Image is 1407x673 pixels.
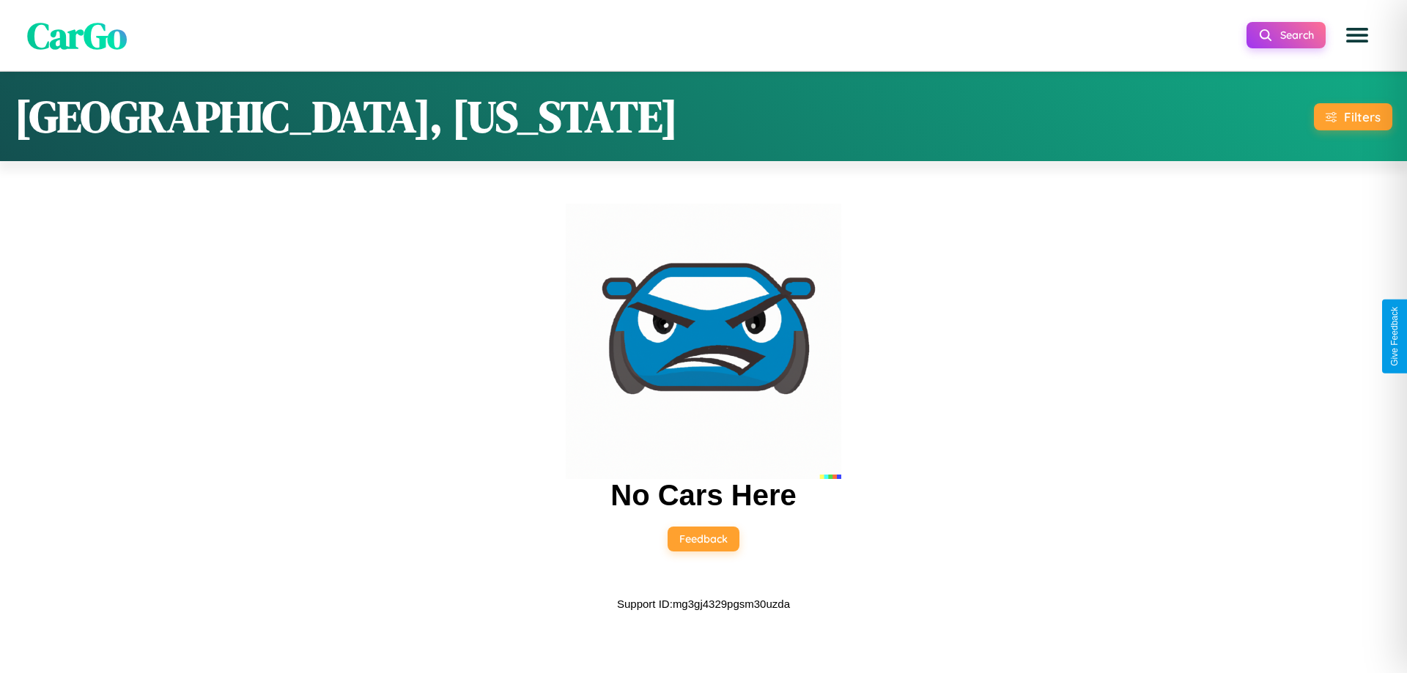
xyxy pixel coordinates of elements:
button: Open menu [1337,15,1378,56]
h1: [GEOGRAPHIC_DATA], [US_STATE] [15,86,678,146]
img: car [566,204,841,479]
span: CarGo [27,10,127,60]
div: Give Feedback [1389,307,1400,366]
button: Filters [1314,103,1392,130]
button: Search [1247,22,1326,48]
span: Search [1280,29,1314,42]
div: Filters [1344,109,1381,124]
button: Feedback [668,527,739,551]
p: Support ID: mg3gj4329pgsm30uzda [617,594,790,614]
h2: No Cars Here [610,479,796,512]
